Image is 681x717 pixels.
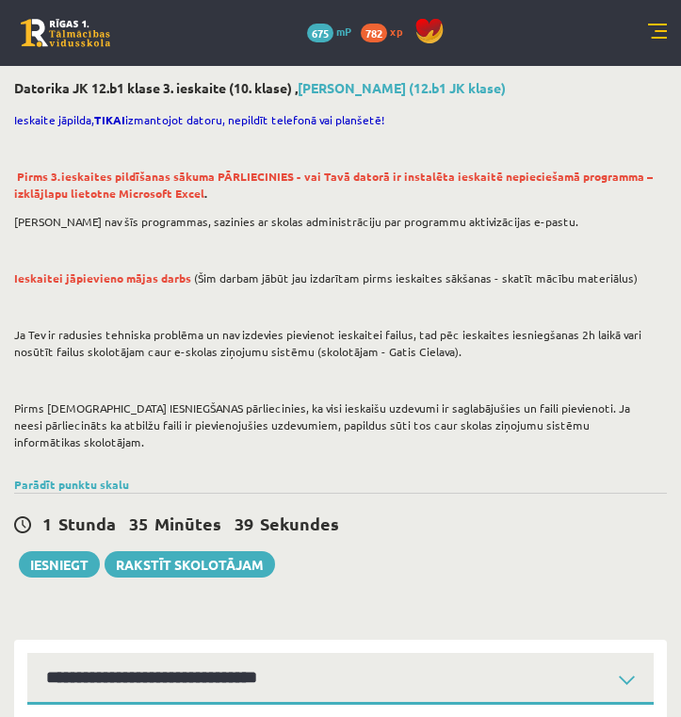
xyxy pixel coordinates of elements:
[21,19,110,47] a: Rīgas 1. Tālmācības vidusskola
[14,326,657,360] p: Ja Tev ir radusies tehniska problēma un nav izdevies pievienot ieskaitei failus, tad pēc ieskaite...
[307,24,333,42] span: 675
[129,513,148,534] span: 35
[390,24,402,39] span: xp
[14,169,654,201] strong: .
[260,513,339,534] span: Sekundes
[298,79,506,96] a: [PERSON_NAME] (12.b1 JK klase)
[94,112,125,127] strong: TIKAI
[14,213,657,230] p: [PERSON_NAME] nav šīs programmas, sazinies ar skolas administrāciju par programmu aktivizācijas e...
[14,477,129,492] a: Parādīt punktu skalu
[336,24,351,39] span: mP
[58,513,116,534] span: Stunda
[14,270,191,285] span: Ieskaitei jāpievieno mājas darbs
[14,112,384,127] span: Ieskaite jāpilda, izmantojot datoru, nepildīt telefonā vai planšetē!
[154,513,221,534] span: Minūtes
[14,399,657,450] p: Pirms [DEMOGRAPHIC_DATA] IESNIEGŠANAS pārliecinies, ka visi ieskaišu uzdevumi ir saglabājušies un...
[14,269,657,286] p: (Šim darbam jābūt jau izdarītam pirms ieskaites sākšanas - skatīt mācību materiālus)
[361,24,387,42] span: 782
[235,513,253,534] span: 39
[19,551,100,578] button: Iesniegt
[14,80,667,96] h2: Datorika JK 12.b1 klase 3. ieskaite (10. klase) ,
[105,551,275,578] a: Rakstīt skolotājam
[361,24,412,39] a: 782 xp
[14,169,654,201] span: Pirms 3.ieskaites pildīšanas sākuma PĀRLIECINIES - vai Tavā datorā ir instalēta ieskaitē nepiecie...
[42,513,52,534] span: 1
